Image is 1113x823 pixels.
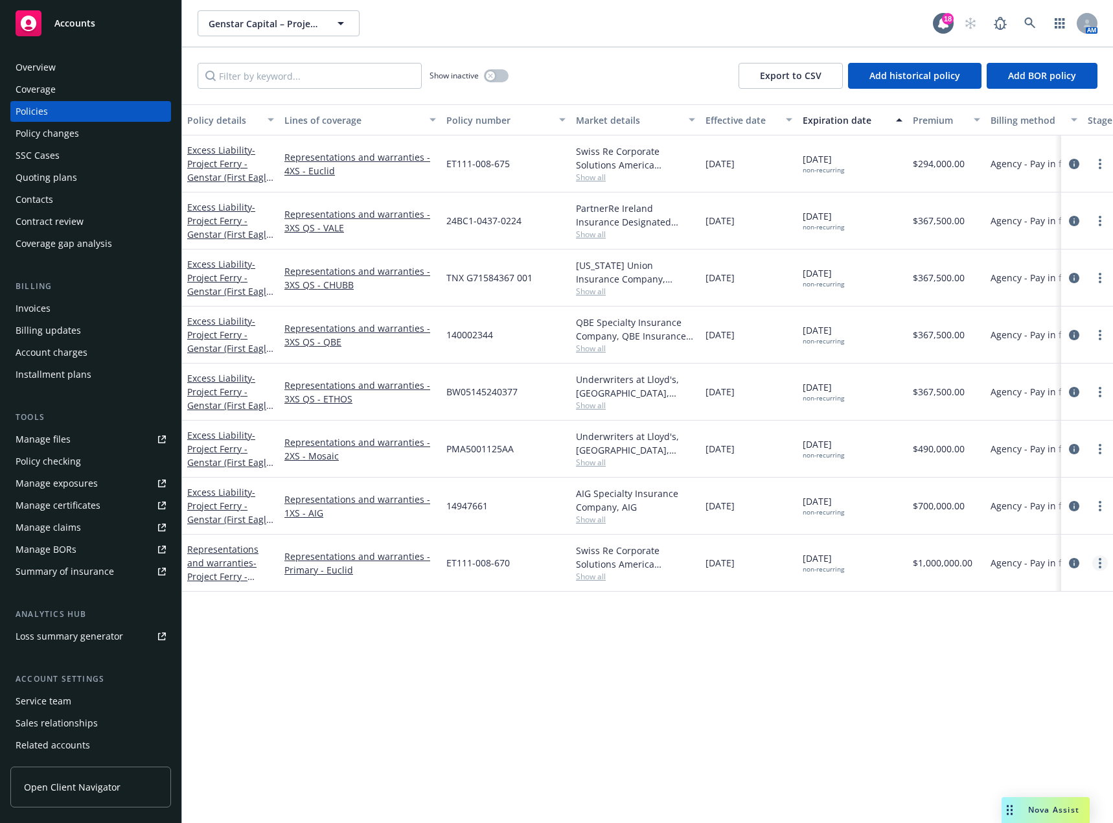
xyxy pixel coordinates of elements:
a: Installment plans [10,364,171,385]
span: [DATE] [803,209,844,231]
a: Excess Liability [187,429,274,496]
span: Agency - Pay in full [991,328,1073,342]
a: Policies [10,101,171,122]
a: Representations and warranties - 3XS QS - ETHOS [284,378,436,406]
button: Expiration date [797,104,908,135]
a: more [1092,555,1108,571]
div: Effective date [706,113,778,127]
div: Coverage [16,79,56,100]
div: non-recurring [803,451,844,459]
a: Manage BORs [10,539,171,560]
a: Account charges [10,342,171,363]
span: Agency - Pay in full [991,556,1073,570]
button: Market details [571,104,700,135]
span: Add BOR policy [1008,69,1076,82]
a: Manage files [10,429,171,450]
div: Expiration date [803,113,888,127]
span: [DATE] [803,152,844,174]
div: Policy number [446,113,551,127]
button: Export to CSV [739,63,843,89]
a: circleInformation [1066,498,1082,514]
div: Manage claims [16,517,81,538]
div: Drag to move [1002,797,1018,823]
a: Representations and warranties - 1XS - AIG [284,493,436,520]
div: non-recurring [803,508,844,516]
div: non-recurring [803,166,844,174]
a: circleInformation [1066,213,1082,229]
span: [DATE] [706,328,735,342]
div: Installment plans [16,364,91,385]
a: circleInformation [1066,156,1082,172]
div: Service team [16,691,71,712]
a: Policy changes [10,123,171,144]
div: Contract review [16,211,84,232]
span: [DATE] [706,442,735,456]
div: Lines of coverage [284,113,422,127]
div: non-recurring [803,394,844,402]
div: Contacts [16,189,53,210]
div: Summary of insurance [16,561,114,582]
div: Quoting plans [16,167,77,188]
div: Tools [10,411,171,424]
div: SSC Cases [16,145,60,166]
div: Invoices [16,298,51,319]
span: 140002344 [446,328,493,342]
div: non-recurring [803,280,844,288]
input: Filter by keyword... [198,63,422,89]
div: Billing updates [16,320,81,341]
a: circleInformation [1066,327,1082,343]
a: Coverage [10,79,171,100]
span: - Project Ferry - Genstar (First Eagle) - 2XS R&W - Mosaic ([DATE]) [187,429,274,496]
div: PartnerRe Ireland Insurance Designated Activity Company, Partner Reinsurance Europe SE, VALE Insu... [576,202,695,229]
span: $294,000.00 [913,157,965,170]
div: Manage certificates [16,495,100,516]
div: Loss summary generator [16,626,123,647]
div: Policies [16,101,48,122]
span: [DATE] [803,266,844,288]
span: [DATE] [706,157,735,170]
span: - Project Ferry - Genstar (First Eagle) - 3XS QS R&W - QBE ([DATE]) [187,315,274,382]
span: Show all [576,457,695,468]
a: circleInformation [1066,441,1082,457]
div: QBE Specialty Insurance Company, QBE Insurance Group [576,316,695,343]
a: Summary of insurance [10,561,171,582]
a: Excess Liability [187,258,274,325]
div: Account settings [10,673,171,686]
div: AIG Specialty Insurance Company, AIG [576,487,695,514]
span: BW05145240377 [446,385,518,399]
a: circleInformation [1066,555,1082,571]
a: SSC Cases [10,145,171,166]
a: Contacts [10,189,171,210]
a: more [1092,441,1108,457]
a: Quoting plans [10,167,171,188]
span: [DATE] [706,499,735,513]
div: Policy details [187,113,260,127]
a: Sales relationships [10,713,171,734]
button: Lines of coverage [279,104,441,135]
a: Excess Liability [187,201,274,268]
button: Add historical policy [848,63,981,89]
a: Manage certificates [10,495,171,516]
button: Add BOR policy [987,63,1097,89]
a: Policy checking [10,451,171,472]
div: Overview [16,57,56,78]
span: Agency - Pay in full [991,499,1073,513]
a: more [1092,270,1108,286]
div: Coverage gap analysis [16,233,112,254]
div: non-recurring [803,223,844,231]
span: Accounts [54,18,95,29]
div: Swiss Re Corporate Solutions America Insurance Corporation, [GEOGRAPHIC_DATA] Re, Euclid Financial [576,544,695,571]
a: Switch app [1047,10,1073,36]
span: - Project Ferry - Genstar (First Eagle) - 3XS R&W - Chubb ([DATE]) [187,258,274,325]
span: Export to CSV [760,69,821,82]
span: Show all [576,229,695,240]
div: Sales relationships [16,713,98,734]
span: Manage exposures [10,473,171,494]
a: Contract review [10,211,171,232]
span: [DATE] [803,494,844,516]
span: 14947661 [446,499,488,513]
a: more [1092,384,1108,400]
button: Effective date [700,104,797,135]
div: non-recurring [803,337,844,345]
span: - Project Ferry - Genstar (First Eagle) - R&W 1XS - AIG ([DATE]) [187,486,274,553]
